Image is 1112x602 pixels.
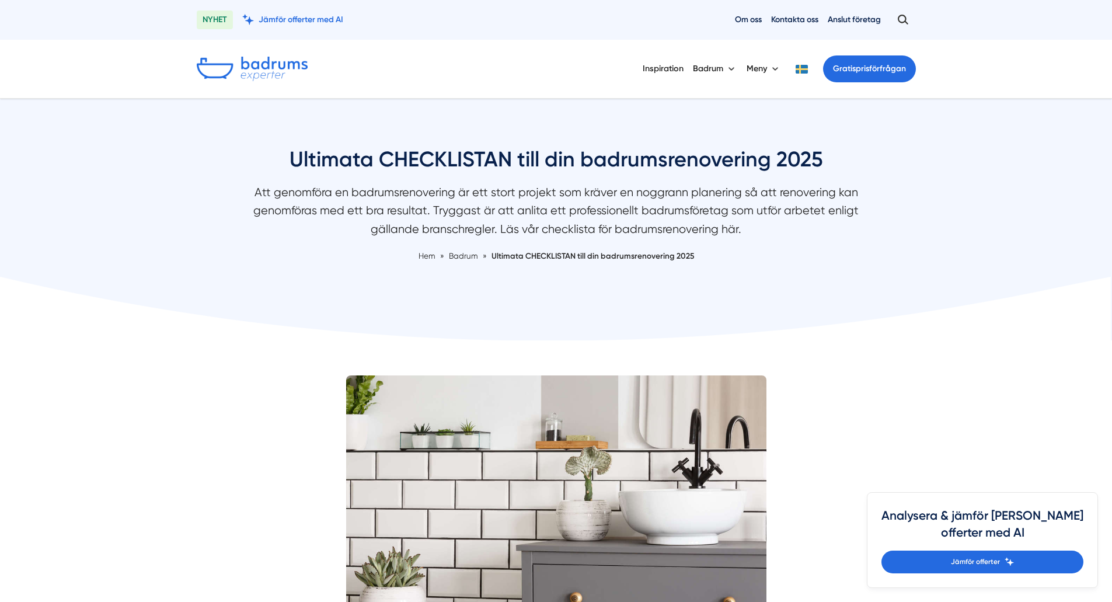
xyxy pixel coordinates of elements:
a: Anslut företag [828,14,881,25]
a: Badrum [449,251,480,260]
img: Badrumsexperter.se logotyp [197,57,308,81]
h4: Analysera & jämför [PERSON_NAME] offerter med AI [881,507,1083,551]
a: Om oss [735,14,762,25]
a: Inspiration [643,54,684,83]
span: » [440,250,444,262]
nav: Breadcrumb [247,250,866,262]
span: Gratis [833,64,856,74]
button: Badrum [693,54,737,84]
a: Jämför offerter [881,551,1083,573]
a: Jämför offerter med AI [242,14,343,25]
a: Hem [419,251,435,260]
h1: Ultimata CHECKLISTAN till din badrumsrenovering 2025 [247,145,866,183]
a: Ultimata CHECKLISTAN till din badrumsrenovering 2025 [491,251,694,260]
span: Jämför offerter [951,556,1000,568]
span: Badrum [449,251,478,260]
span: Jämför offerter med AI [259,14,343,25]
span: NYHET [197,11,233,29]
a: Kontakta oss [771,14,818,25]
a: Gratisprisförfrågan [823,55,916,82]
p: Att genomföra en badrumsrenovering är ett stort projekt som kräver en noggrann planering så att r... [247,183,866,244]
button: Meny [747,54,781,84]
span: » [483,250,487,262]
